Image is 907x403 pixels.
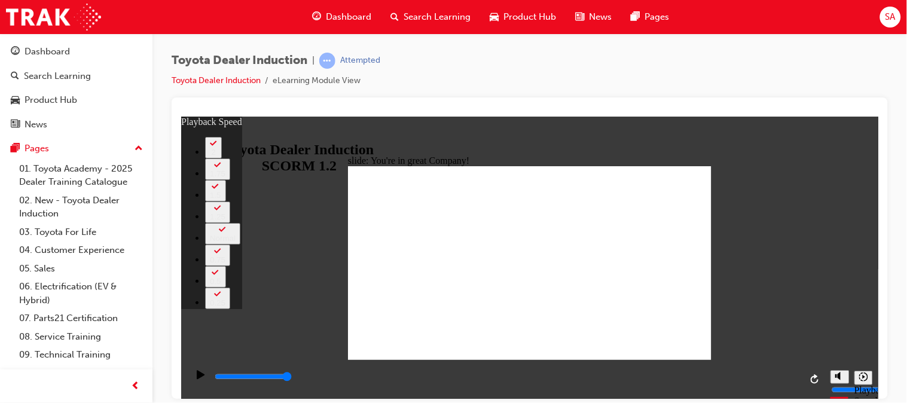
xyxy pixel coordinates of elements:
span: Dashboard [326,10,371,24]
span: car-icon [490,10,499,25]
a: 01. Toyota Academy - 2025 Dealer Training Catalogue [14,160,148,191]
a: guage-iconDashboard [303,5,381,29]
div: Search Learning [24,69,91,83]
span: up-icon [135,141,143,157]
div: Attempted [340,55,380,66]
img: Trak [6,4,101,30]
span: search-icon [390,10,399,25]
a: news-iconNews [566,5,621,29]
button: Play (Ctrl+Alt+P) [6,253,26,273]
span: Search Learning [404,10,471,24]
span: guage-icon [11,47,20,57]
button: Mute (Ctrl+Alt+M) [649,254,668,267]
button: Pages [5,138,148,160]
span: news-icon [575,10,584,25]
a: News [5,114,148,136]
span: pages-icon [11,144,20,154]
button: Playback speed [673,254,692,268]
div: News [25,118,47,132]
input: slide progress [33,255,111,265]
a: 09. Technical Training [14,346,148,364]
a: Dashboard [5,41,148,63]
button: DashboardSearch LearningProduct HubNews [5,38,148,138]
span: prev-icon [132,379,141,394]
button: Replay (Ctrl+Alt+R) [625,254,643,272]
span: guage-icon [312,10,321,25]
a: Search Learning [5,65,148,87]
span: pages-icon [631,10,640,25]
a: search-iconSearch Learning [381,5,480,29]
a: 07. Parts21 Certification [14,309,148,328]
div: 2 [29,31,36,40]
span: | [312,54,314,68]
input: volume [651,268,728,278]
a: Toyota Dealer Induction [172,75,261,86]
button: SA [880,7,901,28]
button: 2 [24,20,41,42]
span: Pages [645,10,669,24]
a: 04. Customer Experience [14,241,148,259]
span: Toyota Dealer Induction [172,54,307,68]
span: news-icon [11,120,20,130]
span: search-icon [11,71,19,82]
span: learningRecordVerb_ATTEMPT-icon [319,53,335,69]
div: Pages [25,142,49,155]
li: eLearning Module View [273,74,361,88]
a: 05. Sales [14,259,148,278]
a: 03. Toyota For Life [14,223,148,242]
a: Product Hub [5,89,148,111]
span: car-icon [11,95,20,106]
div: Playback Speed [673,268,691,290]
a: car-iconProduct Hub [480,5,566,29]
div: Product Hub [25,93,77,107]
span: News [589,10,612,24]
div: Dashboard [25,45,70,59]
a: pages-iconPages [621,5,679,29]
a: 06. Electrification (EV & Hybrid) [14,277,148,309]
span: SA [885,10,896,24]
a: 10. TUNE Rev-Up Training [14,364,148,383]
span: Product Hub [503,10,556,24]
div: misc controls [643,243,691,282]
div: playback controls [6,243,643,282]
a: 02. New - Toyota Dealer Induction [14,191,148,223]
a: 08. Service Training [14,328,148,346]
